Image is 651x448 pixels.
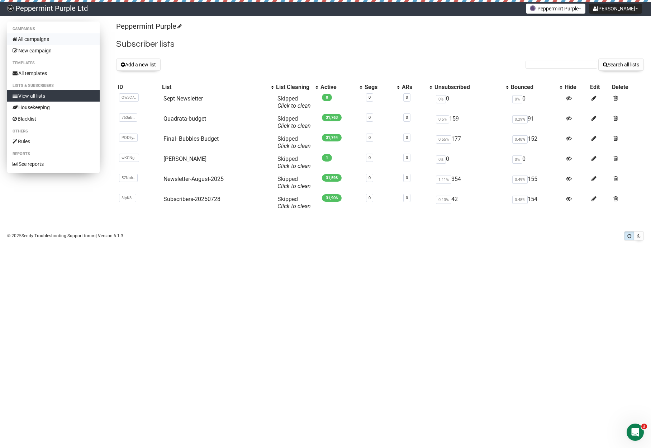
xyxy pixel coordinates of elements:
[509,153,563,173] td: 0
[7,136,100,147] a: Rules
[563,82,589,92] th: Hide: No sort applied, sorting is disabled
[509,193,563,213] td: 154
[7,127,100,136] li: Others
[7,67,100,79] a: All templates
[320,84,356,91] div: Active
[163,155,206,162] a: [PERSON_NAME]
[277,163,311,169] a: Click to clean
[277,143,311,149] a: Click to clean
[277,115,311,129] span: Skipped
[406,196,408,200] a: 0
[7,150,100,158] li: Reports
[22,233,33,238] a: Sendy
[7,113,100,125] a: Blacklist
[119,154,139,162] span: wKCNg..
[119,113,137,122] span: 763aB..
[7,59,100,67] li: Templates
[7,81,100,90] li: Lists & subscribers
[433,173,509,193] td: 354
[322,174,342,182] span: 31,598
[277,102,311,109] a: Click to clean
[277,155,311,169] span: Skipped
[275,82,319,92] th: List Cleaning: No sort applied, activate to apply an ascending sort
[363,82,400,92] th: Segs: No sort applied, activate to apply an ascending sort
[365,84,393,91] div: Segs
[322,114,342,121] span: 31,763
[509,92,563,112] td: 0
[369,135,371,140] a: 0
[433,193,509,213] td: 42
[322,134,342,141] span: 31,744
[433,112,509,132] td: 159
[433,132,509,153] td: 177
[530,5,536,11] img: 1.png
[612,84,642,91] div: Delete
[7,45,100,56] a: New campaign
[322,94,332,101] span: 0
[406,135,408,140] a: 0
[402,84,426,91] div: ARs
[277,183,311,190] a: Click to clean
[369,155,371,160] a: 0
[163,115,206,122] a: Quadrata-budget
[610,82,644,92] th: Delete: No sort applied, sorting is disabled
[116,38,644,51] h2: Subscriber lists
[512,135,528,144] span: 0.48%
[512,176,528,184] span: 0.49%
[406,155,408,160] a: 0
[67,233,96,238] a: Support forum
[434,84,502,91] div: Unsubscribed
[163,95,203,102] a: Sept Newsletter
[369,95,371,100] a: 0
[641,424,647,429] span: 2
[119,134,138,142] span: PQD9y..
[565,84,587,91] div: Hide
[163,176,224,182] a: Newsletter-August-2025
[511,84,556,91] div: Bounced
[322,154,332,162] span: 1
[7,25,100,33] li: Campaigns
[369,115,371,120] a: 0
[406,176,408,180] a: 0
[512,196,528,204] span: 0.48%
[116,82,161,92] th: ID: No sort applied, sorting is disabled
[436,176,451,184] span: 1.11%
[433,92,509,112] td: 0
[526,4,585,14] button: Peppermint Purple
[322,194,342,202] span: 31,906
[436,196,451,204] span: 0.13%
[116,59,161,71] button: Add a new list
[277,95,311,109] span: Skipped
[627,424,644,441] iframe: Intercom live chat
[512,155,522,164] span: 0%
[433,153,509,173] td: 0
[7,158,100,170] a: See reports
[369,196,371,200] a: 0
[369,176,371,180] a: 0
[7,33,100,45] a: All campaigns
[7,232,123,240] p: © 2025 | | | Version 6.1.3
[598,59,644,71] button: Search all lists
[7,102,100,113] a: Housekeeping
[277,122,311,129] a: Click to clean
[509,112,563,132] td: 91
[400,82,433,92] th: ARs: No sort applied, activate to apply an ascending sort
[589,4,642,14] button: [PERSON_NAME]
[509,173,563,193] td: 155
[277,176,311,190] span: Skipped
[116,22,181,31] a: Peppermint Purple
[436,95,446,103] span: 0%
[433,82,509,92] th: Unsubscribed: No sort applied, activate to apply an ascending sort
[589,82,610,92] th: Edit: No sort applied, sorting is disabled
[277,203,311,210] a: Click to clean
[436,155,446,164] span: 0%
[509,132,563,153] td: 152
[436,135,451,144] span: 0.55%
[7,5,14,11] img: 8e84c496d3b51a6c2b78e42e4056443a
[163,135,219,142] a: Final- Bubbles-Budget
[319,82,363,92] th: Active: No sort applied, activate to apply an ascending sort
[277,196,311,210] span: Skipped
[277,135,311,149] span: Skipped
[276,84,312,91] div: List Cleaning
[590,84,609,91] div: Edit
